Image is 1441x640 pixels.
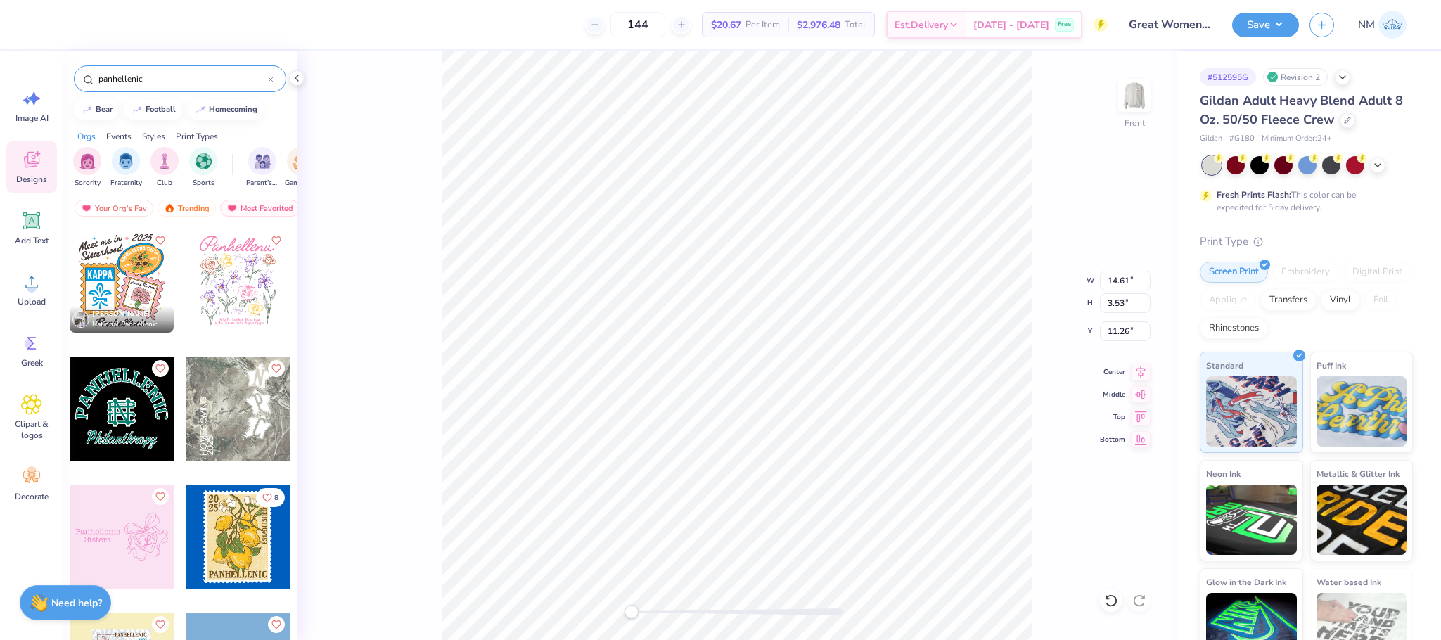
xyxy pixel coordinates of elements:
[246,178,278,188] span: Parent's Weekend
[1200,68,1256,86] div: # 512595G
[625,605,639,619] div: Accessibility label
[15,113,49,124] span: Image AI
[1206,485,1297,555] img: Neon Ink
[77,130,96,143] div: Orgs
[118,153,134,169] img: Fraternity Image
[152,360,169,377] button: Like
[1206,358,1243,373] span: Standard
[74,99,119,120] button: bear
[711,18,741,32] span: $20.67
[110,178,142,188] span: Fraternity
[152,488,169,505] button: Like
[75,200,153,217] div: Your Org's Fav
[226,203,238,213] img: most_fav.gif
[106,130,132,143] div: Events
[268,616,285,633] button: Like
[150,147,179,188] div: filter for Club
[8,418,55,441] span: Clipart & logos
[1378,11,1407,39] img: Naina Mehta
[150,147,179,188] button: filter button
[1120,82,1148,110] img: Front
[164,203,175,213] img: trending.gif
[152,616,169,633] button: Like
[1260,290,1317,311] div: Transfers
[1317,376,1407,447] img: Puff Ink
[189,147,217,188] div: filter for Sports
[110,147,142,188] div: filter for Fraternity
[745,18,780,32] span: Per Item
[82,105,93,114] img: trend_line.gif
[1272,262,1339,283] div: Embroidery
[209,105,257,113] div: homecoming
[1206,466,1241,481] span: Neon Ink
[1100,411,1125,423] span: Top
[1100,389,1125,400] span: Middle
[255,153,271,169] img: Parent's Weekend Image
[51,596,102,610] strong: Need help?
[15,235,49,246] span: Add Text
[1317,575,1381,589] span: Water based Ink
[124,99,182,120] button: football
[610,12,665,37] input: – –
[1317,466,1400,481] span: Metallic & Glitter Ink
[274,494,278,501] span: 8
[18,296,46,307] span: Upload
[220,200,300,217] div: Most Favorited
[79,153,96,169] img: Sorority Image
[110,147,142,188] button: filter button
[268,232,285,249] button: Like
[92,319,168,330] span: National Panhellenic Conference, [GEOGRAPHIC_DATA][US_STATE], [GEOGRAPHIC_DATA][PERSON_NAME]
[256,488,285,507] button: Like
[1263,68,1328,86] div: Revision 2
[15,491,49,502] span: Decorate
[146,105,176,113] div: football
[132,105,143,114] img: trend_line.gif
[1352,11,1413,39] a: NM
[1321,290,1360,311] div: Vinyl
[189,147,217,188] button: filter button
[285,147,317,188] div: filter for Game Day
[158,200,216,217] div: Trending
[1229,133,1255,145] span: # G180
[1200,233,1413,250] div: Print Type
[75,178,101,188] span: Sorority
[1200,133,1222,145] span: Gildan
[73,147,101,188] div: filter for Sorority
[1200,290,1256,311] div: Applique
[1232,13,1299,37] button: Save
[1217,189,1291,200] strong: Fresh Prints Flash:
[1058,20,1071,30] span: Free
[96,105,113,113] div: bear
[845,18,866,32] span: Total
[268,360,285,377] button: Like
[246,147,278,188] button: filter button
[187,99,264,120] button: homecoming
[157,153,172,169] img: Club Image
[1358,17,1375,33] span: NM
[973,18,1049,32] span: [DATE] - [DATE]
[16,174,47,185] span: Designs
[92,309,150,319] span: [PERSON_NAME]
[1200,262,1268,283] div: Screen Print
[1200,92,1403,128] span: Gildan Adult Heavy Blend Adult 8 Oz. 50/50 Fleece Crew
[196,153,212,169] img: Sports Image
[797,18,840,32] span: $2,976.48
[293,153,309,169] img: Game Day Image
[176,130,218,143] div: Print Types
[1200,318,1268,339] div: Rhinestones
[1262,133,1332,145] span: Minimum Order: 24 +
[1343,262,1411,283] div: Digital Print
[21,357,43,369] span: Greek
[193,178,214,188] span: Sports
[97,72,268,86] input: Try "Alpha"
[1118,11,1222,39] input: Untitled Design
[1317,358,1346,373] span: Puff Ink
[1217,188,1390,214] div: This color can be expedited for 5 day delivery.
[285,178,317,188] span: Game Day
[1100,434,1125,445] span: Bottom
[81,203,92,213] img: most_fav.gif
[895,18,948,32] span: Est. Delivery
[1206,376,1297,447] img: Standard
[195,105,206,114] img: trend_line.gif
[1206,575,1286,589] span: Glow in the Dark Ink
